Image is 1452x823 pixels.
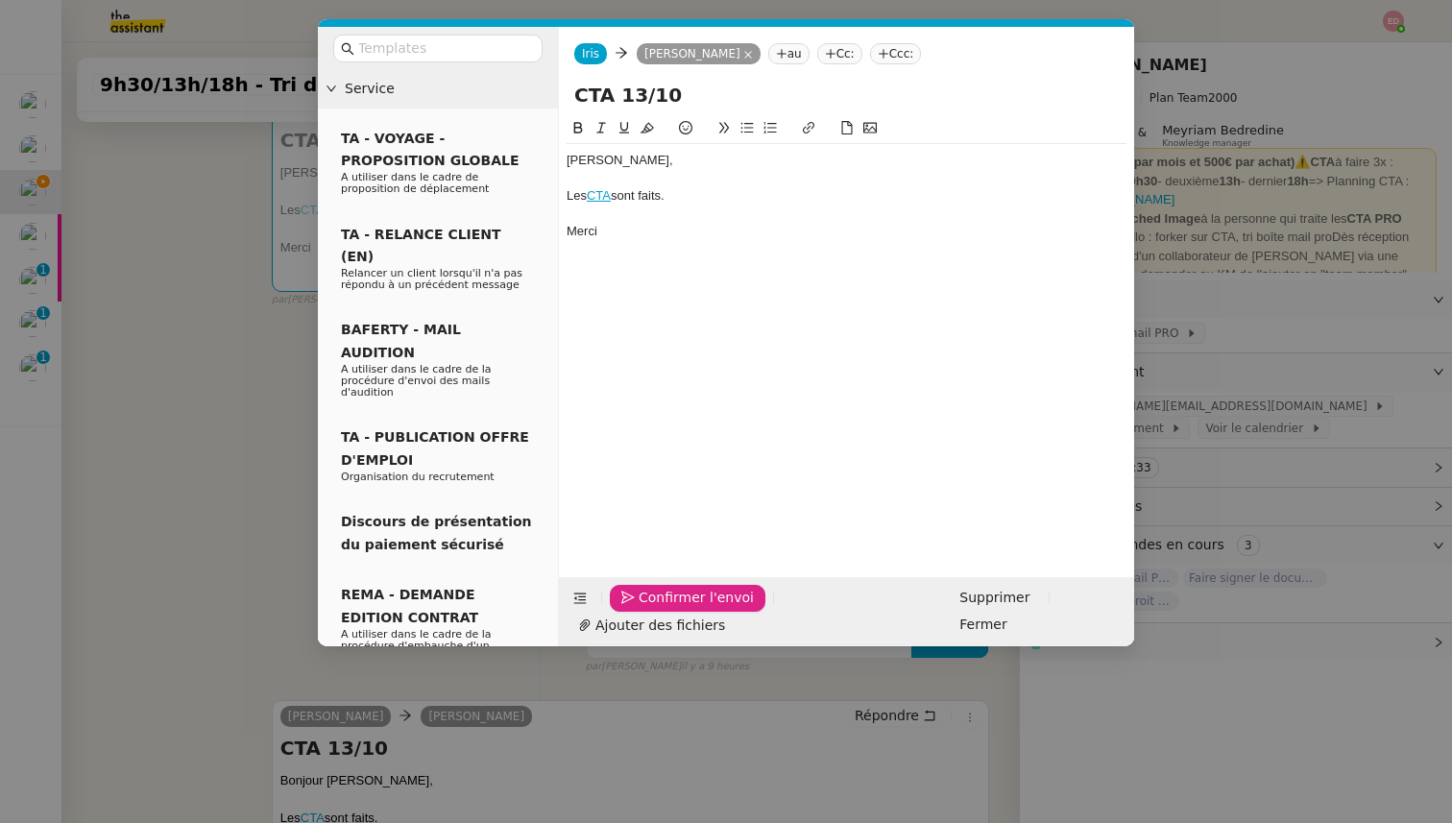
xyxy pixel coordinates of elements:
[582,47,599,61] span: Iris
[318,70,558,108] div: Service
[341,514,532,551] span: Discours de présentation du paiement sécurisé
[341,471,495,483] span: Organisation du recrutement
[610,585,765,612] button: Confirmer l'envoi
[567,223,1126,240] div: Merci
[959,614,1006,636] span: Fermer
[768,43,810,64] nz-tag: au
[341,322,461,359] span: BAFERTY - MAIL AUDITION
[567,187,1126,205] div: Les sont faits.
[959,587,1029,609] span: Supprimer
[341,171,489,195] span: A utiliser dans le cadre de proposition de déplacement
[574,81,1119,109] input: Subject
[948,612,1018,639] button: Fermer
[341,227,501,264] span: TA - RELANCE CLIENT (EN)
[345,78,550,100] span: Service
[567,152,1126,169] div: [PERSON_NAME],
[637,43,761,64] nz-tag: [PERSON_NAME]
[948,585,1041,612] button: Supprimer
[587,188,611,203] a: CTA
[341,267,522,291] span: Relancer un client lorsqu'il n'a pas répondu à un précédent message
[341,628,492,664] span: A utiliser dans le cadre de la procédure d'embauche d'un nouveau salarié
[341,131,519,168] span: TA - VOYAGE - PROPOSITION GLOBALE
[358,37,531,60] input: Templates
[595,615,725,637] span: Ajouter des fichiers
[341,363,492,399] span: A utiliser dans le cadre de la procédure d'envoi des mails d'audition
[567,612,737,639] button: Ajouter des fichiers
[639,587,754,609] span: Confirmer l'envoi
[341,587,478,624] span: REMA - DEMANDE EDITION CONTRAT
[870,43,922,64] nz-tag: Ccc:
[341,429,529,467] span: TA - PUBLICATION OFFRE D'EMPLOI
[817,43,862,64] nz-tag: Cc:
